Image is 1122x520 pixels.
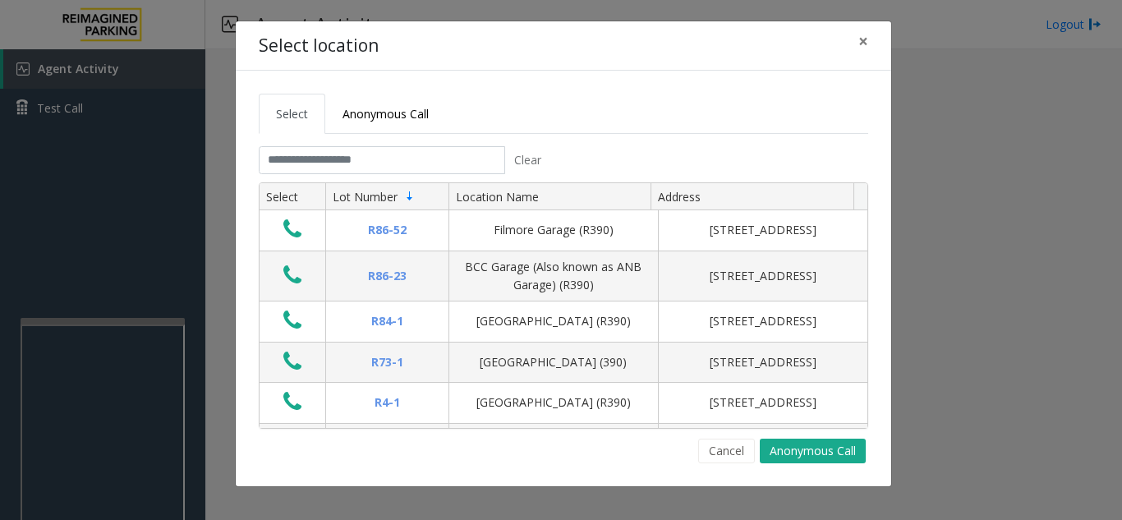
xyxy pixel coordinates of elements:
[336,267,439,285] div: R86-23
[669,393,858,412] div: [STREET_ADDRESS]
[505,146,551,174] button: Clear
[276,106,308,122] span: Select
[336,353,439,371] div: R73-1
[259,94,868,134] ul: Tabs
[459,393,648,412] div: [GEOGRAPHIC_DATA] (R390)
[336,221,439,239] div: R86-52
[333,189,398,205] span: Lot Number
[669,267,858,285] div: [STREET_ADDRESS]
[669,312,858,330] div: [STREET_ADDRESS]
[669,221,858,239] div: [STREET_ADDRESS]
[669,353,858,371] div: [STREET_ADDRESS]
[456,189,539,205] span: Location Name
[260,183,325,211] th: Select
[459,312,648,330] div: [GEOGRAPHIC_DATA] (R390)
[459,258,648,295] div: BCC Garage (Also known as ANB Garage) (R390)
[343,106,429,122] span: Anonymous Call
[847,21,880,62] button: Close
[459,353,648,371] div: [GEOGRAPHIC_DATA] (390)
[260,183,867,428] div: Data table
[760,439,866,463] button: Anonymous Call
[259,33,379,59] h4: Select location
[336,312,439,330] div: R84-1
[403,190,416,203] span: Sortable
[336,393,439,412] div: R4-1
[858,30,868,53] span: ×
[459,221,648,239] div: Filmore Garage (R390)
[658,189,701,205] span: Address
[698,439,755,463] button: Cancel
